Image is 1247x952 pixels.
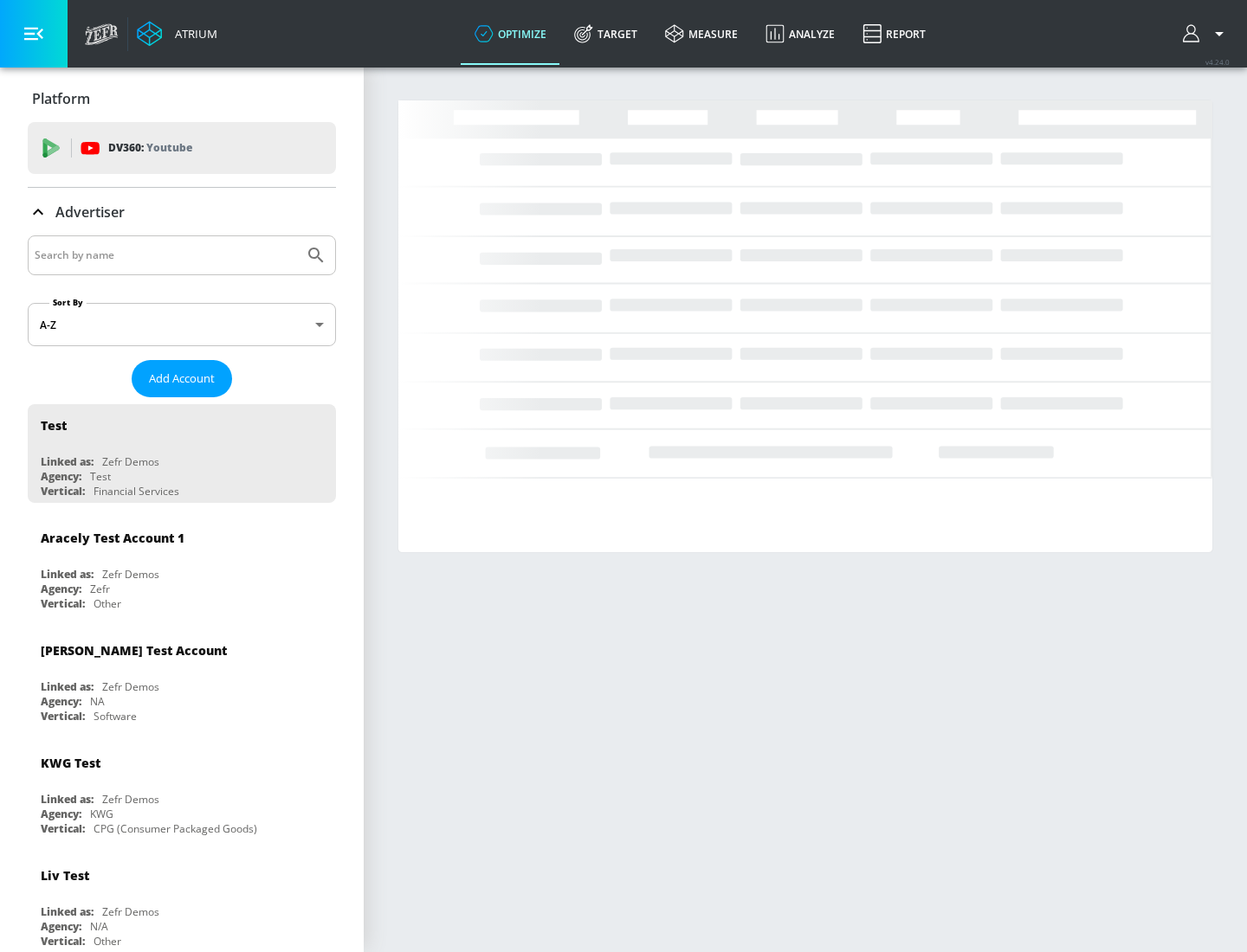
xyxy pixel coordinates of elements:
[28,303,336,346] div: A-Z
[28,742,336,840] div: KWG TestLinked as:Zefr DemosAgency:KWGVertical:CPG (Consumer Packaged Goods)
[90,919,108,934] div: N/A
[41,755,100,771] div: KWG Test
[108,138,192,158] p: DV360:
[28,188,336,236] div: Advertiser
[90,582,110,596] div: Zefr
[102,904,159,919] div: Zefr Demos
[28,404,336,503] div: TestLinked as:Zefr DemosAgency:TestVertical:Financial Services
[752,3,849,65] a: Analyze
[849,3,940,65] a: Report
[94,934,121,949] div: Other
[41,596,85,611] div: Vertical:
[32,89,90,108] p: Platform
[94,709,137,724] div: Software
[41,792,94,807] div: Linked as:
[41,867,89,884] div: Liv Test
[90,694,105,709] div: NA
[149,369,215,389] span: Add Account
[102,567,159,582] div: Zefr Demos
[102,792,159,807] div: Zefr Demos
[94,821,257,836] div: CPG (Consumer Packaged Goods)
[94,596,121,611] div: Other
[41,454,94,469] div: Linked as:
[41,417,67,434] div: Test
[41,567,94,582] div: Linked as:
[137,21,217,47] a: Atrium
[28,517,336,615] div: Aracely Test Account 1Linked as:Zefr DemosAgency:ZefrVertical:Other
[41,694,81,709] div: Agency:
[1205,57,1230,67] span: v 4.24.0
[28,629,336,728] div: [PERSON_NAME] Test AccountLinked as:Zefr DemosAgency:NAVertical:Software
[41,530,184,546] div: Aracely Test Account 1
[28,122,336,174] div: DV360: Youtube
[168,26,217,42] div: Atrium
[35,244,297,267] input: Search by name
[41,934,85,949] div: Vertical:
[41,904,94,919] div: Linked as:
[102,454,159,469] div: Zefr Demos
[560,3,651,65] a: Target
[41,484,85,499] div: Vertical:
[41,807,81,821] div: Agency:
[102,679,159,694] div: Zefr Demos
[41,679,94,694] div: Linked as:
[651,3,752,65] a: measure
[49,297,87,308] label: Sort By
[41,919,81,934] div: Agency:
[41,642,227,659] div: [PERSON_NAME] Test Account
[55,203,125,222] p: Advertiser
[41,469,81,484] div: Agency:
[94,484,179,499] div: Financial Services
[41,582,81,596] div: Agency:
[90,469,111,484] div: Test
[41,821,85,836] div: Vertical:
[90,807,113,821] div: KWG
[146,138,192,157] p: Youtube
[132,360,232,397] button: Add Account
[28,74,336,123] div: Platform
[461,3,560,65] a: optimize
[41,709,85,724] div: Vertical:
